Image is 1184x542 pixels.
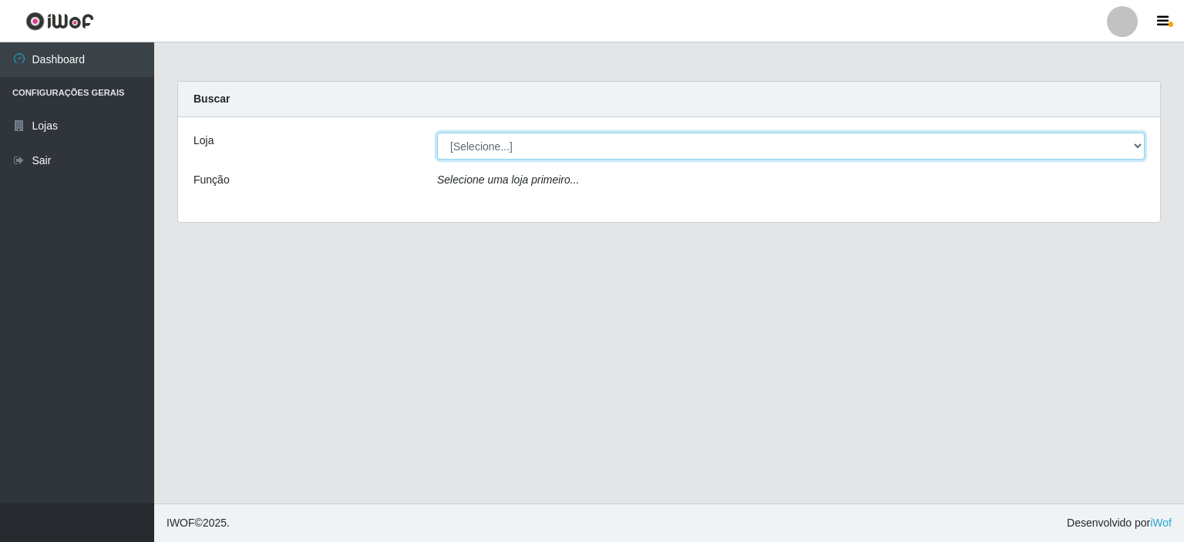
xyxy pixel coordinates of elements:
[166,515,230,531] span: © 2025 .
[25,12,94,31] img: CoreUI Logo
[193,133,214,149] label: Loja
[166,517,195,529] span: IWOF
[193,172,230,188] label: Função
[1150,517,1172,529] a: iWof
[437,173,579,186] i: Selecione uma loja primeiro...
[1067,515,1172,531] span: Desenvolvido por
[193,93,230,105] strong: Buscar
